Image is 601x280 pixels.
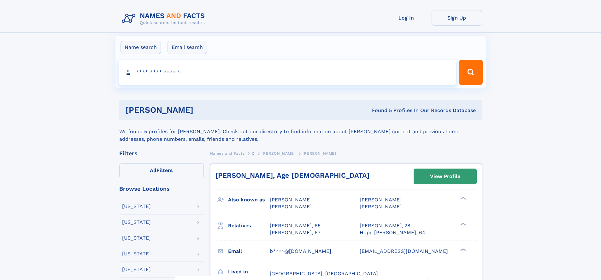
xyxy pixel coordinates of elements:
a: [PERSON_NAME], 65 [270,222,321,229]
span: [EMAIL_ADDRESS][DOMAIN_NAME] [360,248,448,254]
h3: Relatives [228,220,270,231]
a: Log In [381,10,432,26]
span: [PERSON_NAME] [262,151,295,156]
input: search input [119,60,457,85]
h3: Also known as [228,194,270,205]
span: [PERSON_NAME] [270,197,312,203]
div: [US_STATE] [122,220,151,225]
a: [PERSON_NAME], 67 [270,229,321,236]
div: [US_STATE] [122,204,151,209]
span: [PERSON_NAME] [360,204,402,210]
h1: [PERSON_NAME] [126,106,283,114]
span: Z [252,151,255,156]
button: Search Button [459,60,482,85]
h3: Email [228,246,270,257]
a: [PERSON_NAME] [262,149,295,157]
div: Browse Locations [119,186,204,192]
div: We found 5 profiles for [PERSON_NAME]. Check out our directory to find information about [PERSON_... [119,120,482,143]
div: [US_STATE] [122,267,151,272]
span: [GEOGRAPHIC_DATA], [GEOGRAPHIC_DATA] [270,271,378,277]
div: ❯ [459,222,466,226]
div: Found 5 Profiles In Our Records Database [283,107,476,114]
label: Email search [168,41,207,54]
a: Hope [PERSON_NAME], 64 [360,229,425,236]
h3: Lived in [228,266,270,277]
a: [PERSON_NAME], Age [DEMOGRAPHIC_DATA] [215,171,369,179]
div: ❯ [459,247,466,252]
span: [PERSON_NAME] [270,204,312,210]
div: [US_STATE] [122,251,151,256]
span: [PERSON_NAME] [303,151,336,156]
span: [PERSON_NAME] [360,197,402,203]
div: View Profile [430,169,460,184]
div: [US_STATE] [122,235,151,241]
div: ❯ [459,196,466,200]
a: Names and Facts [210,149,245,157]
label: Filters [119,163,204,178]
label: Name search [121,41,161,54]
a: Sign Up [432,10,482,26]
a: [PERSON_NAME], 28 [360,222,410,229]
div: Filters [119,151,204,156]
span: All [150,167,156,173]
img: Logo Names and Facts [119,10,210,27]
a: View Profile [414,169,476,184]
a: Z [252,149,255,157]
